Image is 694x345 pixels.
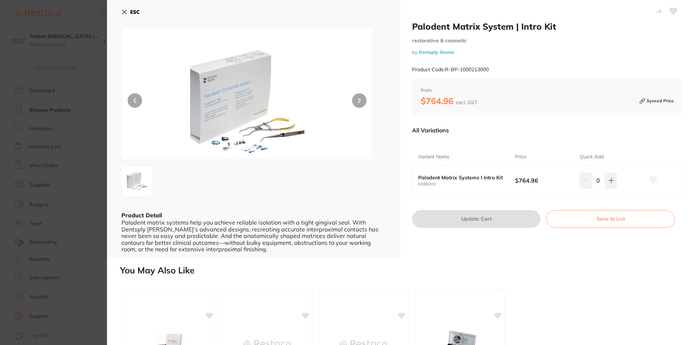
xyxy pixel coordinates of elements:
[121,219,386,252] div: Palodent matrix systems help you achieve reliable isolation with a tight gingival seal. With Dent...
[412,50,682,55] small: by
[421,87,674,94] span: from
[412,127,449,134] p: All Variations
[120,265,691,276] h2: You May Also Like
[121,212,162,219] b: Product Detail
[580,153,604,161] p: Quick Add
[412,21,682,32] h2: Palodent Matrix System | Intro Kit
[418,153,450,161] p: Variant Name
[546,210,675,227] button: Save to List
[412,38,682,44] small: restorative & cosmetic
[130,9,140,15] b: ESC
[124,168,150,194] img: Zw
[418,175,505,180] b: Palodent Matrix Systems I Intro Kit
[172,45,322,159] img: Zw
[515,176,573,184] b: $764.96
[421,95,477,106] b: $764.96
[121,6,140,18] button: ESC
[418,182,515,187] small: 659600V
[412,67,489,73] small: Product Code: R-BP-1000213000
[412,210,540,227] button: Update Cart
[456,99,477,106] span: excl. GST
[515,153,527,161] p: Price
[419,49,454,55] a: Dentsply Sirona
[639,95,674,106] small: Synced Price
